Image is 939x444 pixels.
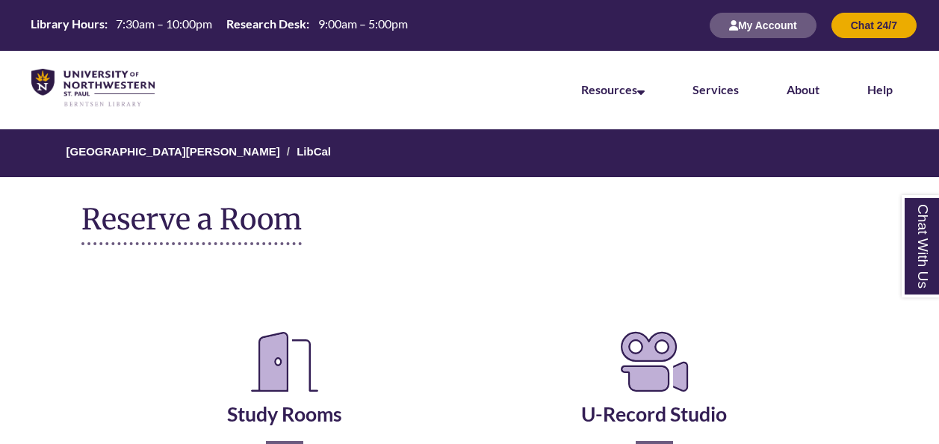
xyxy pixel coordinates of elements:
a: U-Record Studio [581,365,727,426]
a: Help [867,82,893,96]
a: Services [692,82,739,96]
button: Chat 24/7 [831,13,917,38]
button: My Account [710,13,816,38]
span: 9:00am – 5:00pm [318,16,408,31]
img: UNWSP Library Logo [31,69,155,108]
th: Research Desk: [220,16,312,32]
a: Study Rooms [227,365,342,426]
a: About [787,82,819,96]
a: Chat 24/7 [831,19,917,31]
nav: Breadcrumb [81,129,857,177]
a: [GEOGRAPHIC_DATA][PERSON_NAME] [66,145,280,158]
h1: Reserve a Room [81,203,302,245]
a: LibCal [297,145,331,158]
a: Resources [581,82,645,96]
span: 7:30am – 10:00pm [116,16,212,31]
th: Library Hours: [25,16,110,32]
table: Hours Today [25,16,413,34]
a: My Account [710,19,816,31]
a: Hours Today [25,16,413,35]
